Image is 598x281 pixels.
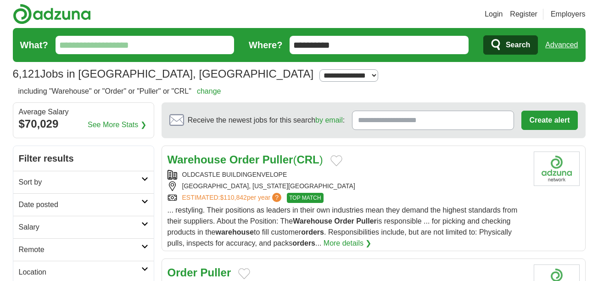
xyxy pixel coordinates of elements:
button: Search [483,35,538,55]
a: by email [315,116,343,124]
span: ... restyling. Their positions as leaders in their own industries mean they demand the highest st... [168,206,518,247]
button: Add to favorite jobs [238,268,250,279]
h1: Jobs in [GEOGRAPHIC_DATA], [GEOGRAPHIC_DATA] [13,67,314,80]
h2: Salary [19,222,141,233]
a: Date posted [13,193,154,216]
h2: Remote [19,244,141,255]
a: Employers [551,9,586,20]
h2: including "Warehouse" or "Order" or "Puller" or "CRL" [18,86,221,97]
a: More details ❯ [324,238,372,249]
span: 6,121 [13,66,40,82]
img: Company logo [534,152,580,186]
strong: Order [334,217,354,225]
a: ESTIMATED:$110,842per year? [182,193,284,203]
a: Register [510,9,537,20]
span: Receive the newest jobs for this search : [188,115,345,126]
strong: warehouse [215,228,254,236]
button: Add to favorite jobs [330,155,342,166]
a: Warehouse Order Puller(CRL) [168,153,323,166]
a: Order Puller [168,266,231,279]
span: Search [506,36,530,54]
a: See More Stats ❯ [88,119,146,130]
a: Remote [13,238,154,261]
span: ? [272,193,281,202]
h2: Date posted [19,199,141,210]
a: change [197,87,221,95]
strong: Puller [201,266,231,279]
div: $70,029 [19,116,148,132]
strong: Order [229,153,259,166]
a: Sort by [13,171,154,193]
span: $110,842 [220,194,246,201]
a: Salary [13,216,154,238]
strong: Puller [356,217,376,225]
div: Average Salary [19,108,148,116]
h2: Location [19,267,141,278]
strong: orders [301,228,324,236]
strong: CRL [296,153,319,166]
button: Create alert [521,111,577,130]
span: TOP MATCH [287,193,323,203]
label: Where? [249,38,282,52]
div: [GEOGRAPHIC_DATA], [US_STATE][GEOGRAPHIC_DATA] [168,181,526,191]
strong: Warehouse [293,217,332,225]
a: Login [485,9,503,20]
strong: orders [292,239,315,247]
h2: Sort by [19,177,141,188]
strong: Order [168,266,197,279]
strong: Puller [263,153,293,166]
a: Advanced [545,36,578,54]
h2: Filter results [13,146,154,171]
label: What? [20,38,48,52]
div: OLDCASTLE BUILDINGENVELOPE [168,170,526,180]
img: Adzuna logo [13,4,91,24]
strong: Warehouse [168,153,226,166]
